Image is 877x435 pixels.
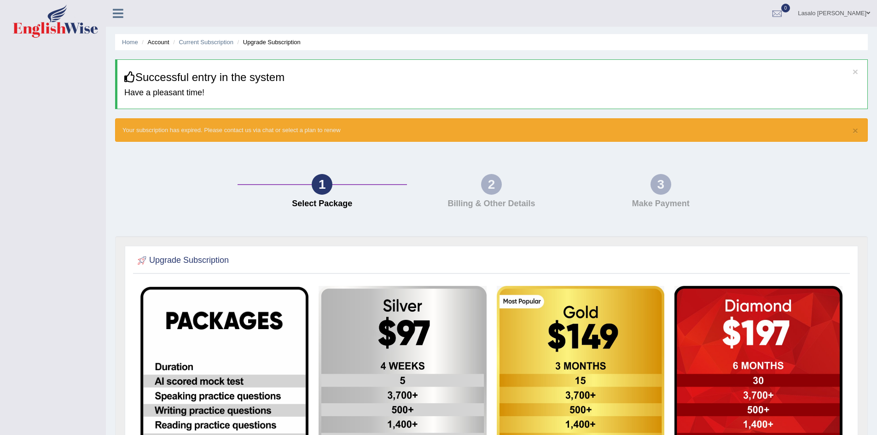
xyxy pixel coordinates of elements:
[412,199,572,209] h4: Billing & Other Details
[139,38,169,46] li: Account
[581,199,741,209] h4: Make Payment
[179,39,233,46] a: Current Subscription
[115,118,868,142] div: Your subscription has expired. Please contact us via chat or select a plan to renew
[853,67,858,76] button: ×
[135,254,229,267] h2: Upgrade Subscription
[481,174,502,195] div: 2
[781,4,790,12] span: 0
[242,199,402,209] h4: Select Package
[853,126,858,135] button: ×
[124,88,860,98] h4: Have a pleasant time!
[650,174,671,195] div: 3
[235,38,301,46] li: Upgrade Subscription
[124,71,860,83] h3: Successful entry in the system
[312,174,332,195] div: 1
[122,39,138,46] a: Home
